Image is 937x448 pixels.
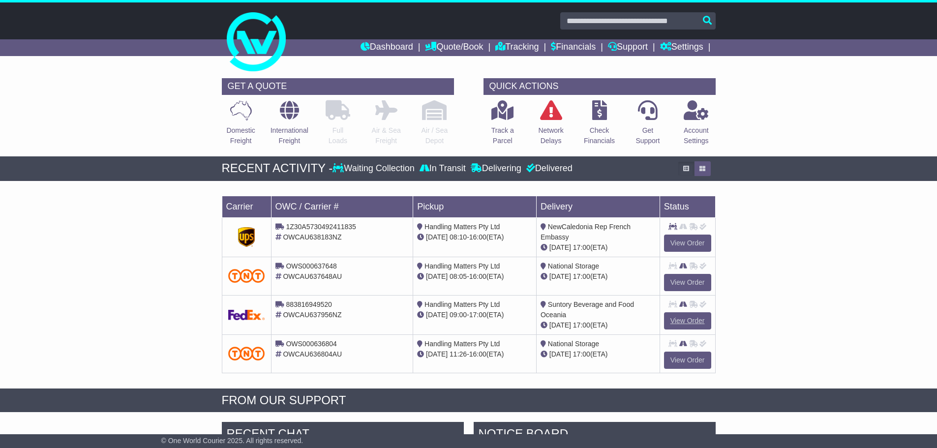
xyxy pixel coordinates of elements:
[541,300,634,319] span: Suntory Beverage and Food Oceania
[361,39,413,56] a: Dashboard
[372,125,401,146] p: Air & Sea Freight
[469,311,486,319] span: 17:00
[573,350,590,358] span: 17:00
[417,271,532,282] div: - (ETA)
[238,227,255,247] img: GetCarrierServiceDarkLogo
[226,125,255,146] p: Domestic Freight
[426,350,448,358] span: [DATE]
[549,272,571,280] span: [DATE]
[426,272,448,280] span: [DATE]
[495,39,539,56] a: Tracking
[548,262,599,270] span: National Storage
[426,233,448,241] span: [DATE]
[417,310,532,320] div: - (ETA)
[491,100,514,151] a: Track aParcel
[491,125,514,146] p: Track a Parcel
[424,262,500,270] span: Handling Matters Pty Ltd
[283,350,342,358] span: OWCAU636804AU
[286,300,332,308] span: 883816949520
[635,125,660,146] p: Get Support
[608,39,648,56] a: Support
[664,274,711,291] a: View Order
[541,349,656,359] div: (ETA)
[573,321,590,329] span: 17:00
[270,100,309,151] a: InternationalFreight
[548,340,599,348] span: National Storage
[541,242,656,253] div: (ETA)
[450,272,467,280] span: 08:05
[283,272,342,280] span: OWCAU637648AU
[538,125,563,146] p: Network Delays
[541,271,656,282] div: (ETA)
[424,340,500,348] span: Handling Matters Pty Ltd
[469,272,486,280] span: 16:00
[664,352,711,369] a: View Order
[422,125,448,146] p: Air / Sea Depot
[286,262,337,270] span: OWS000637648
[424,300,500,308] span: Handling Matters Pty Ltd
[450,233,467,241] span: 08:10
[228,347,265,360] img: TNT_Domestic.png
[684,125,709,146] p: Account Settings
[541,320,656,330] div: (ETA)
[226,100,255,151] a: DomesticFreight
[536,196,660,217] td: Delivery
[524,163,573,174] div: Delivered
[283,311,341,319] span: OWCAU637956NZ
[664,235,711,252] a: View Order
[222,393,716,408] div: FROM OUR SUPPORT
[286,223,356,231] span: 1Z30A5730492411835
[426,311,448,319] span: [DATE]
[468,163,524,174] div: Delivering
[683,100,709,151] a: AccountSettings
[573,272,590,280] span: 17:00
[660,39,703,56] a: Settings
[549,243,571,251] span: [DATE]
[549,321,571,329] span: [DATE]
[417,232,532,242] div: - (ETA)
[664,312,711,329] a: View Order
[417,163,468,174] div: In Transit
[222,196,271,217] td: Carrier
[161,437,303,445] span: © One World Courier 2025. All rights reserved.
[283,233,341,241] span: OWCAU638183NZ
[222,78,454,95] div: GET A QUOTE
[228,310,265,320] img: GetCarrierServiceDarkLogo
[450,350,467,358] span: 11:26
[469,350,486,358] span: 16:00
[551,39,596,56] a: Financials
[326,125,350,146] p: Full Loads
[424,223,500,231] span: Handling Matters Pty Ltd
[583,100,615,151] a: CheckFinancials
[538,100,564,151] a: NetworkDelays
[286,340,337,348] span: OWS000636804
[469,233,486,241] span: 16:00
[413,196,537,217] td: Pickup
[450,311,467,319] span: 09:00
[222,161,333,176] div: RECENT ACTIVITY -
[541,223,631,241] span: NewCaledonia Rep French Embassy
[417,349,532,359] div: - (ETA)
[549,350,571,358] span: [DATE]
[271,196,413,217] td: OWC / Carrier #
[425,39,483,56] a: Quote/Book
[332,163,417,174] div: Waiting Collection
[584,125,615,146] p: Check Financials
[573,243,590,251] span: 17:00
[635,100,660,151] a: GetSupport
[271,125,308,146] p: International Freight
[484,78,716,95] div: QUICK ACTIONS
[228,269,265,282] img: TNT_Domestic.png
[660,196,715,217] td: Status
